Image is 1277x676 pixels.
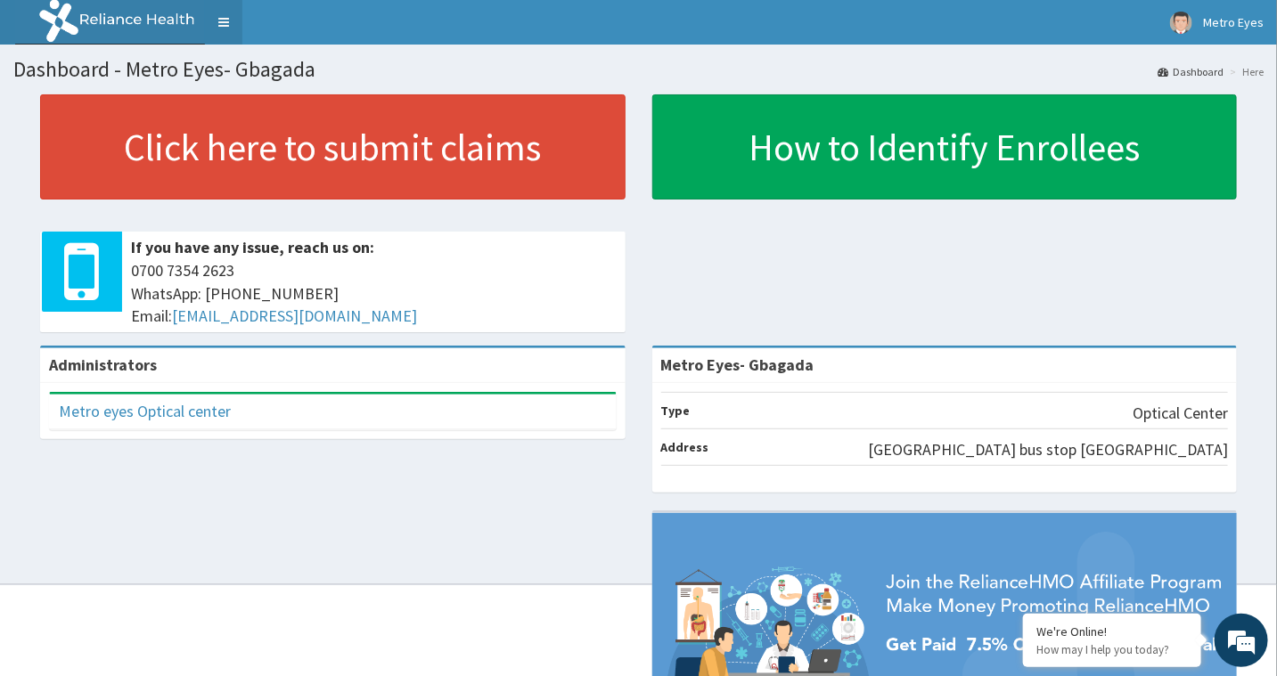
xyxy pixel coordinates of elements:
[13,58,1264,81] h1: Dashboard - Metro Eyes- Gbagada
[172,305,417,326] a: [EMAIL_ADDRESS][DOMAIN_NAME]
[59,401,231,421] a: Metro eyes Optical center
[40,94,626,200] a: Click here to submit claims
[1036,642,1188,657] p: How may I help you today?
[652,94,1238,200] a: How to Identify Enrollees
[1225,64,1264,79] li: Here
[1158,64,1224,79] a: Dashboard
[1203,14,1264,30] span: Metro Eyes
[1133,402,1228,425] p: Optical Center
[661,439,709,455] b: Address
[131,237,374,257] b: If you have any issue, reach us on:
[661,403,691,419] b: Type
[49,354,157,375] b: Administrators
[1170,12,1192,34] img: User Image
[661,354,814,375] strong: Metro Eyes- Gbagada
[131,259,617,328] span: 0700 7354 2623 WhatsApp: [PHONE_NUMBER] Email:
[1036,623,1188,639] div: We're Online!
[868,438,1228,461] p: [GEOGRAPHIC_DATA] bus stop [GEOGRAPHIC_DATA]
